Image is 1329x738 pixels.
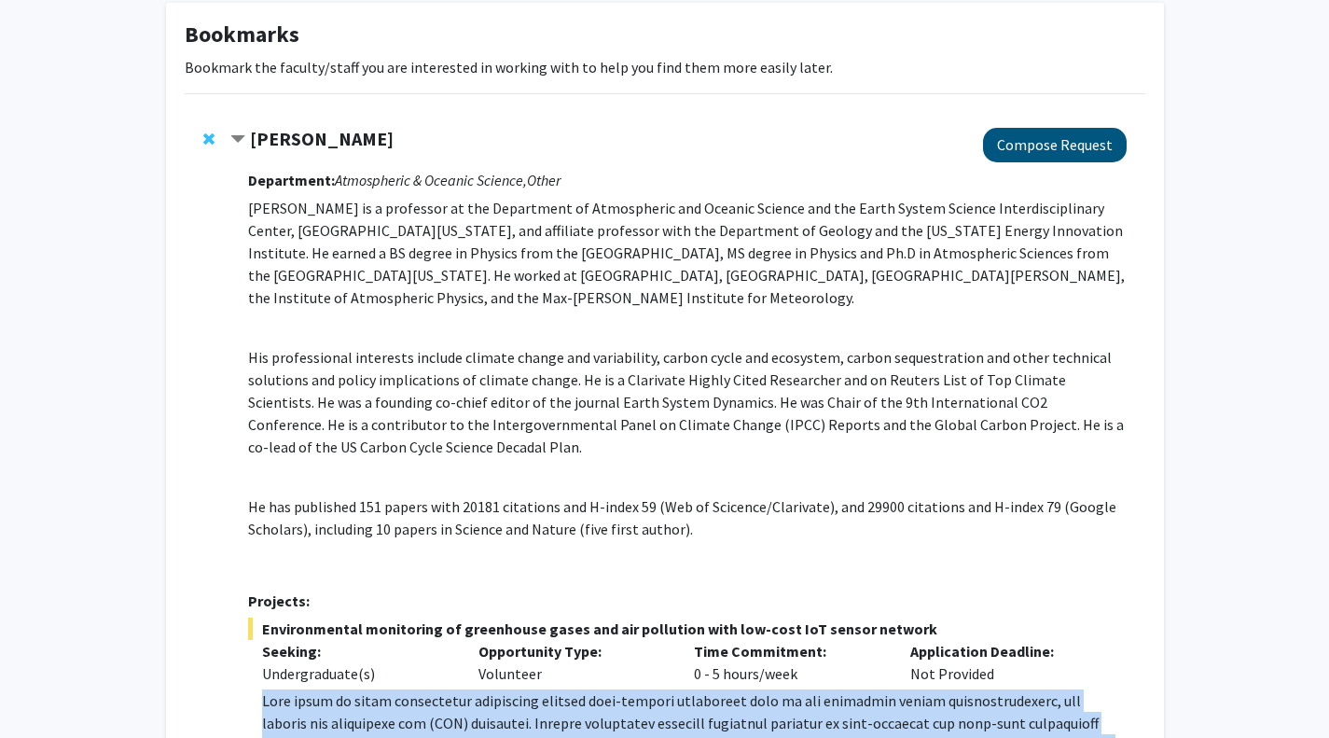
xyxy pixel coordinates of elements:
[527,171,561,189] i: Other
[248,197,1126,309] p: [PERSON_NAME] is a professor at the Department of Atmospheric and Oceanic Science and the Earth S...
[203,132,215,146] span: Remove Ning Zeng from bookmarks
[478,640,667,662] p: Opportunity Type:
[230,132,245,147] span: Contract Ning Zeng Bookmark
[464,640,681,685] div: Volunteer
[185,21,1145,49] h1: Bookmarks
[248,346,1126,458] p: His professional interests include climate change and variability, carbon cycle and ecosystem, ca...
[335,171,527,189] i: Atmospheric & Oceanic Science,
[910,640,1099,662] p: Application Deadline:
[262,640,450,662] p: Seeking:
[250,127,394,150] strong: [PERSON_NAME]
[248,618,1126,640] span: Environmental monitoring of greenhouse gases and air pollution with low-cost IoT sensor network
[680,640,896,685] div: 0 - 5 hours/week
[248,171,335,189] strong: Department:
[983,128,1127,162] button: Compose Request to Ning Zeng
[262,662,450,685] div: Undergraduate(s)
[14,654,79,724] iframe: Chat
[896,640,1113,685] div: Not Provided
[694,640,882,662] p: Time Commitment:
[248,592,310,610] strong: Projects:
[248,495,1126,540] p: He has published 151 papers with 20181 citations and H-index 59 (Web of Scicence/Clarivate), and ...
[185,56,1145,78] p: Bookmark the faculty/staff you are interested in working with to help you find them more easily l...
